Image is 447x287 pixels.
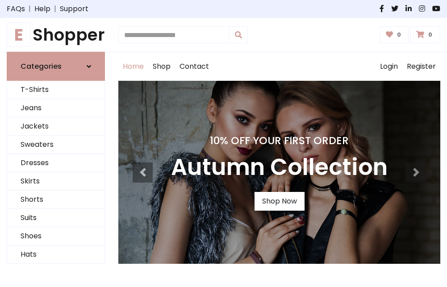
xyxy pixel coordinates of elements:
[7,209,104,227] a: Suits
[7,23,31,47] span: E
[7,117,104,136] a: Jackets
[60,4,88,14] a: Support
[171,154,388,181] h3: Autumn Collection
[25,4,34,14] span: |
[7,191,104,209] a: Shorts
[410,26,440,43] a: 0
[7,25,105,45] h1: Shopper
[380,26,409,43] a: 0
[7,81,104,99] a: T-Shirts
[50,4,60,14] span: |
[7,52,105,81] a: Categories
[7,227,104,245] a: Shoes
[7,154,104,172] a: Dresses
[7,25,105,45] a: EShopper
[21,62,62,71] h6: Categories
[118,52,148,81] a: Home
[7,172,104,191] a: Skirts
[34,4,50,14] a: Help
[255,192,305,211] a: Shop Now
[7,245,104,264] a: Hats
[7,4,25,14] a: FAQs
[376,52,402,81] a: Login
[171,134,388,147] h4: 10% Off Your First Order
[402,52,440,81] a: Register
[395,31,403,39] span: 0
[7,136,104,154] a: Sweaters
[7,99,104,117] a: Jeans
[148,52,175,81] a: Shop
[426,31,434,39] span: 0
[175,52,213,81] a: Contact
